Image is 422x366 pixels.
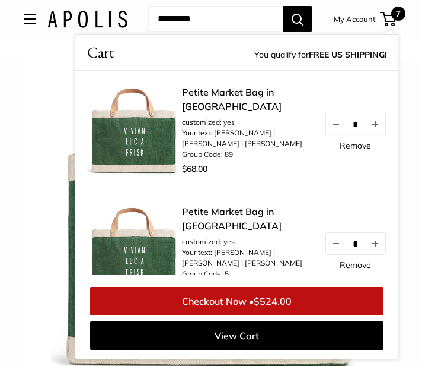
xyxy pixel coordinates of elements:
[346,119,365,130] input: Quantity
[182,236,312,247] li: customized: yes
[309,49,386,60] strong: FREE US SHIPPING!
[182,204,312,233] a: Petite Market Bag in [GEOGRAPHIC_DATA]
[340,261,371,269] a: Remove
[182,149,312,160] li: Group Code: 89
[47,11,127,28] img: Apolis
[182,85,312,113] a: Petite Market Bag in [GEOGRAPHIC_DATA]
[346,239,365,249] input: Quantity
[254,47,386,64] span: You qualify for
[182,117,312,128] li: customized: yes
[283,6,312,32] button: Search
[326,233,346,254] button: Decrease quantity by 1
[182,247,312,269] li: Your text: [PERSON_NAME] | [PERSON_NAME] | [PERSON_NAME]
[334,12,376,26] a: My Account
[182,163,207,174] span: $68.00
[391,7,405,21] span: 7
[340,141,371,150] a: Remove
[182,128,312,149] li: Your text: [PERSON_NAME] | [PERSON_NAME] | [PERSON_NAME]
[365,113,385,135] button: Increase quantity by 1
[87,83,182,178] img: description_Make it yours with custom printed text.
[90,287,383,315] a: Checkout Now •$524.00
[182,269,312,279] li: Group Code: 5
[148,6,283,32] input: Search...
[365,233,385,254] button: Increase quantity by 1
[326,113,346,135] button: Decrease quantity by 1
[24,14,36,24] button: Open menu
[254,295,292,307] span: $524.00
[87,41,114,64] span: Cart
[87,202,182,297] img: description_Make it yours with custom printed text.
[381,12,396,26] a: 7
[90,321,383,350] a: View Cart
